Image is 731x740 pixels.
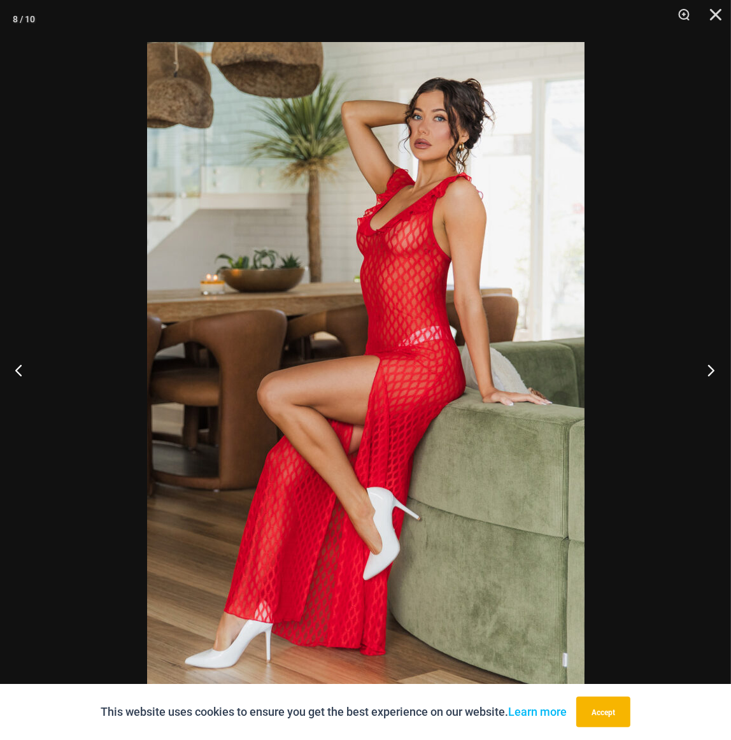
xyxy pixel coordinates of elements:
[508,705,567,718] a: Learn more
[13,10,35,29] div: 8 / 10
[101,702,567,722] p: This website uses cookies to ensure you get the best experience on our website.
[683,338,731,402] button: Next
[576,697,630,727] button: Accept
[147,42,585,698] img: Sometimes Red 587 Dress 08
